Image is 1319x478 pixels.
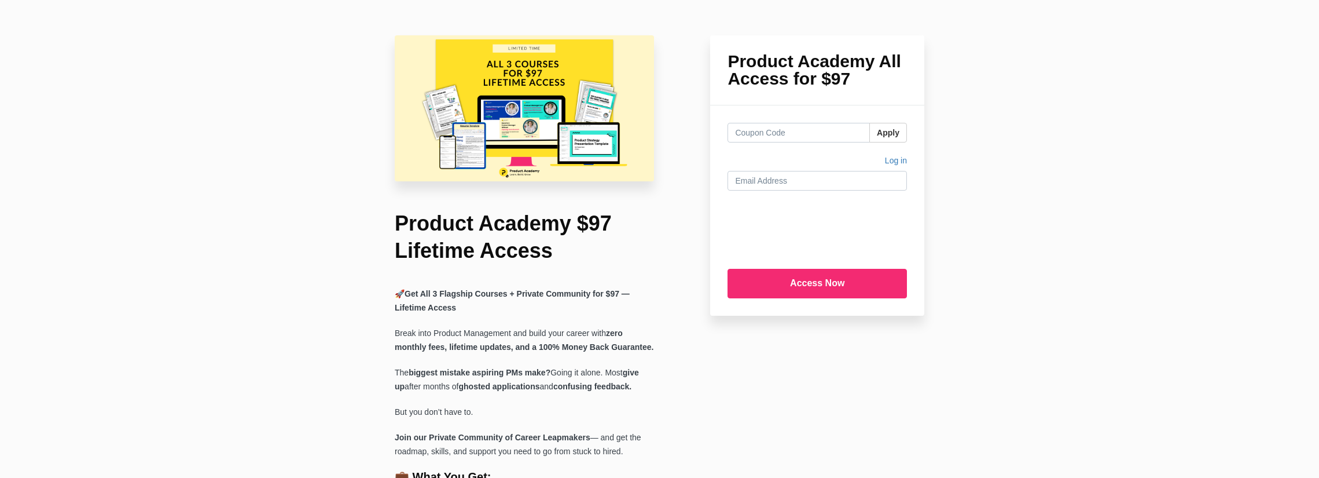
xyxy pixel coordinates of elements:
[395,406,654,419] p: But you don’t have to.
[725,200,909,260] iframe: Secure payment input frame
[395,289,630,312] b: Get All 3 Flagship Courses + Private Community for $97 — Lifetime Access
[395,366,654,394] p: The Going it alone. Most after months of and
[553,382,631,391] strong: confusing feedback.
[395,327,654,355] p: Break into Product Management and build your career with
[728,171,907,191] input: Email Address
[459,382,540,391] strong: ghosted applications
[395,35,654,181] img: faadab5-b717-d22e-eca-dbafbb064cf_97_lifetime.png
[728,269,907,298] input: Access Now
[395,368,639,391] strong: give up
[395,433,590,442] b: Join our Private Community of Career Leapmakers
[409,368,550,377] strong: biggest mistake aspiring PMs make?
[395,431,654,459] p: — and get the roadmap, skills, and support you need to go from stuck to hired.
[869,123,907,143] button: Apply
[395,289,405,298] span: 🚀
[885,154,907,171] a: Log in
[395,210,654,265] h1: Product Academy $97 Lifetime Access
[728,53,907,87] h1: Product Academy All Access for $97
[728,123,870,143] input: Coupon Code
